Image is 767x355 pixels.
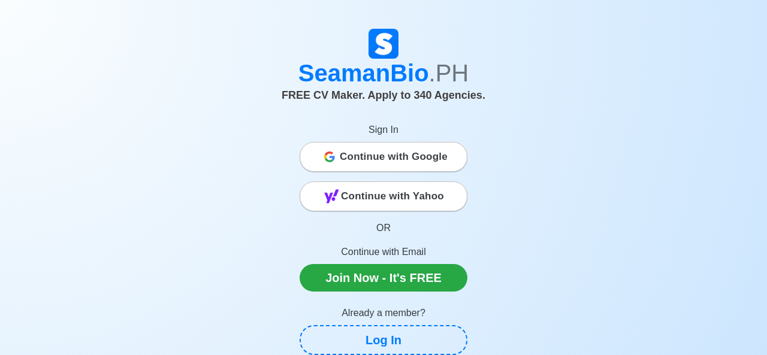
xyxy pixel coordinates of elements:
span: .PH [429,60,469,86]
button: Continue with Yahoo [300,181,467,211]
a: Log In [300,325,467,355]
button: Continue with Google [300,142,467,172]
span: Continue with Yahoo [341,184,444,208]
p: Continue with Email [300,245,467,259]
img: Logo [369,29,398,59]
p: OR [300,221,467,235]
p: Already a member? [300,306,467,320]
h1: SeamanBio [51,59,716,87]
a: Join Now - It's FREE [300,264,467,292]
span: Continue with Google [340,145,448,169]
p: Sign In [300,123,467,137]
span: FREE CV Maker. Apply to 340 Agencies. [282,89,485,101]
